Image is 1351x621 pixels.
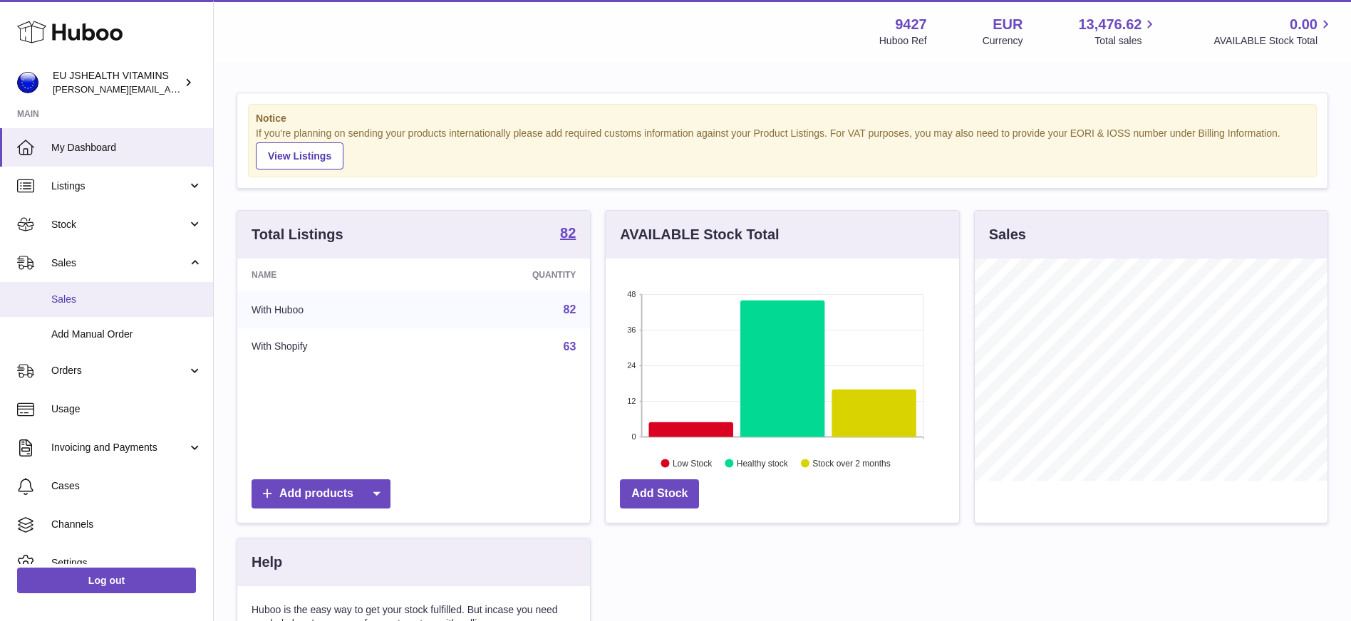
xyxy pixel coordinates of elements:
a: Log out [17,568,196,593]
div: Huboo Ref [879,34,927,48]
span: Add Manual Order [51,328,202,341]
text: Healthy stock [737,458,789,468]
td: With Shopify [237,328,428,365]
span: Stock [51,218,187,231]
span: My Dashboard [51,141,202,155]
span: Invoicing and Payments [51,441,187,454]
strong: 9427 [895,15,927,34]
span: Channels [51,518,202,531]
span: Total sales [1094,34,1158,48]
h3: Sales [989,225,1026,244]
text: 48 [628,290,636,298]
text: Stock over 2 months [813,458,891,468]
text: 36 [628,325,636,334]
text: 24 [628,361,636,370]
div: EU JSHEALTH VITAMINS [53,69,181,96]
span: 13,476.62 [1078,15,1142,34]
h3: Help [252,553,282,572]
span: [PERSON_NAME][EMAIL_ADDRESS][DOMAIN_NAME] [53,83,286,95]
th: Name [237,259,428,291]
a: 82 [564,303,576,315]
span: AVAILABLE Stock Total [1213,34,1334,48]
text: Low Stock [673,458,713,468]
a: 13,476.62 Total sales [1078,15,1158,48]
td: With Huboo [237,291,428,328]
a: 82 [560,226,576,243]
span: Cases [51,479,202,493]
a: View Listings [256,142,343,169]
a: Add Stock [620,479,699,508]
div: Currency [983,34,1023,48]
text: 0 [632,432,636,441]
h3: Total Listings [252,225,343,244]
strong: Notice [256,112,1309,125]
span: Listings [51,179,187,193]
a: Add products [252,479,390,508]
div: If you're planning on sending your products internationally please add required customs informati... [256,127,1309,169]
th: Quantity [428,259,590,291]
a: 63 [564,340,576,353]
span: Sales [51,256,187,270]
span: Orders [51,364,187,377]
span: Sales [51,293,202,306]
span: 0.00 [1290,15,1318,34]
span: Usage [51,402,202,416]
img: laura@jessicasepel.com [17,72,38,93]
strong: EUR [993,15,1023,34]
h3: AVAILABLE Stock Total [620,225,779,244]
strong: 82 [560,226,576,240]
text: 12 [628,397,636,405]
span: Settings [51,556,202,570]
a: 0.00 AVAILABLE Stock Total [1213,15,1334,48]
